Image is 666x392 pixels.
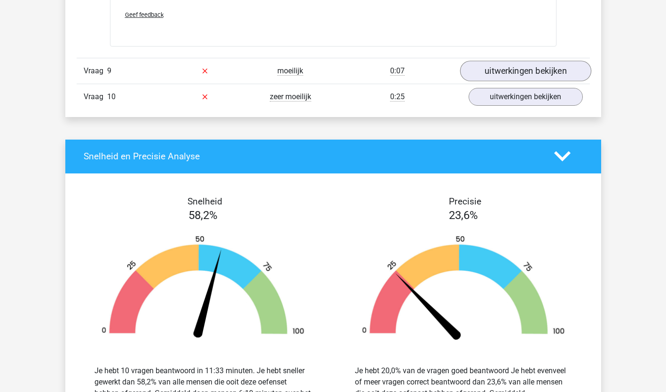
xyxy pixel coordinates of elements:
[277,66,303,76] span: moeilijk
[460,61,591,81] a: uitwerkingen bekijken
[347,235,580,343] img: 24.11fc3d3dfcfd.png
[188,209,218,222] span: 58,2%
[469,88,583,106] a: uitwerkingen bekijken
[84,65,107,77] span: Vraag
[84,91,107,102] span: Vraag
[87,235,319,343] img: 58.75e42585aedd.png
[390,66,405,76] span: 0:07
[390,92,405,102] span: 0:25
[344,196,587,207] h4: Precisie
[270,92,311,102] span: zeer moeilijk
[107,92,116,101] span: 10
[84,196,326,207] h4: Snelheid
[449,209,478,222] span: 23,6%
[107,66,111,75] span: 9
[84,151,540,162] h4: Snelheid en Precisie Analyse
[125,11,164,18] span: Geef feedback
